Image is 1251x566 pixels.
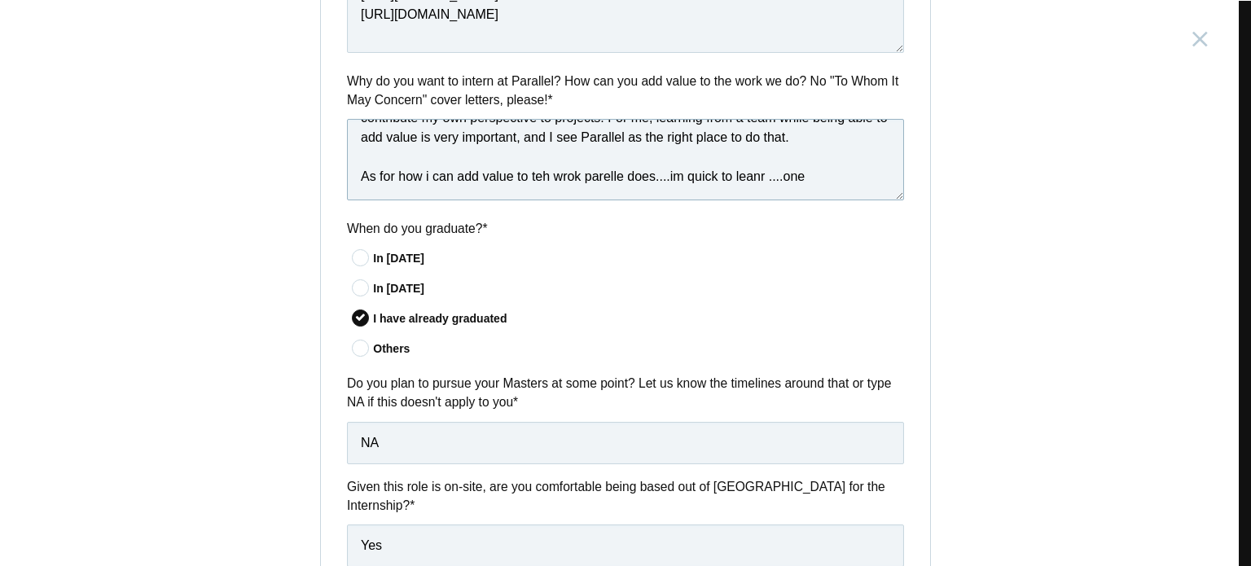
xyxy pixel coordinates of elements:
div: In [DATE] [373,280,904,297]
div: Others [373,340,904,358]
label: Given this role is on-site, are you comfortable being based out of [GEOGRAPHIC_DATA] for the Inte... [347,477,904,516]
div: In [DATE] [373,250,904,267]
div: I have already graduated [373,310,904,327]
label: When do you graduate? [347,219,904,238]
label: Do you plan to pursue your Masters at some point? Let us know the timelines around that or type N... [347,374,904,412]
label: Why do you want to intern at Parallel? How can you add value to the work we do? No "To Whom It Ma... [347,72,904,110]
